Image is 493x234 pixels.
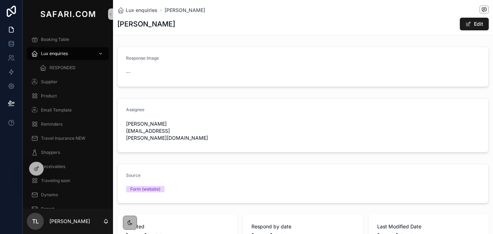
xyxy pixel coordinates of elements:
[27,188,109,201] a: Dynamo
[27,174,109,187] a: Traveling soon
[27,33,109,46] a: Booking Table
[130,186,160,192] div: Form (website)
[39,8,97,20] img: App logo
[126,173,141,178] span: Source
[41,150,60,155] span: Shoppers
[23,28,113,209] div: scrollable content
[165,7,205,14] a: [PERSON_NAME]
[35,61,109,74] a: RESPONDED
[27,76,109,88] a: Supplier
[41,51,68,56] span: Lux enquiries
[27,104,109,116] a: Email Template
[126,107,144,112] span: Assignee
[27,90,109,102] a: Product
[41,206,54,212] span: Report
[41,107,72,113] span: Email Template
[460,18,489,30] button: Edit
[126,120,210,142] span: [PERSON_NAME][EMAIL_ADDRESS][PERSON_NAME][DOMAIN_NAME]
[27,160,109,173] a: Receivables
[27,146,109,159] a: Shoppers
[41,79,58,85] span: Supplier
[117,19,175,29] h1: [PERSON_NAME]
[41,93,57,99] span: Product
[126,69,130,76] span: --
[117,7,158,14] a: Lux enquiries
[27,118,109,131] a: Reminders
[27,47,109,60] a: Lux enquiries
[377,223,480,230] span: Last Modified Date
[41,192,58,198] span: Dynamo
[32,217,39,226] span: TL
[251,223,355,230] span: Respond by date
[126,55,159,61] span: Response Image
[126,7,158,14] span: Lux enquiries
[41,37,69,42] span: Booking Table
[49,218,90,225] p: [PERSON_NAME]
[27,203,109,215] a: Report
[41,136,85,141] span: Travel Insurance NEW
[41,164,65,169] span: Receivables
[41,121,63,127] span: Reminders
[49,65,76,71] span: RESPONDED
[41,178,70,184] span: Traveling soon
[27,132,109,145] a: Travel Insurance NEW
[126,223,229,230] span: Created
